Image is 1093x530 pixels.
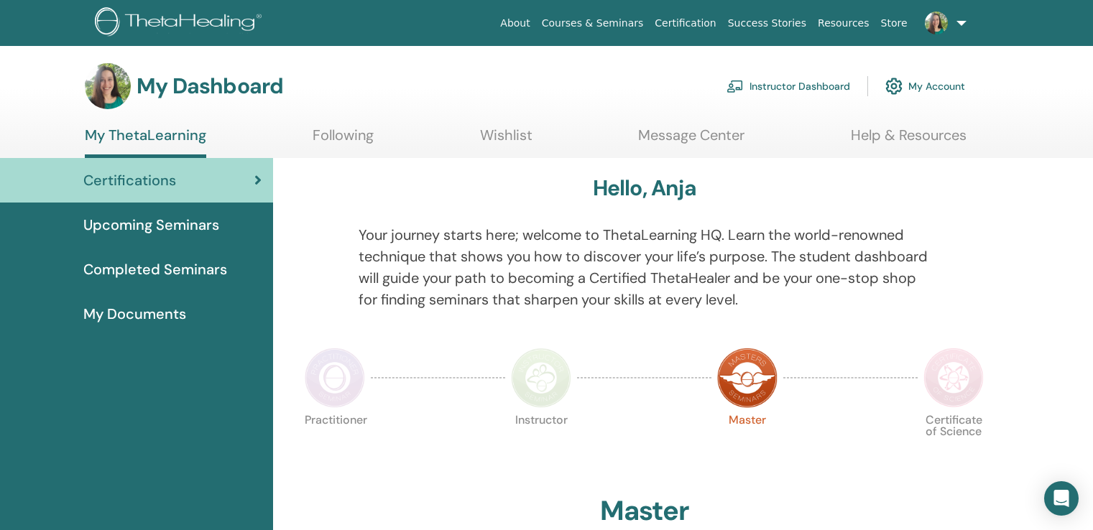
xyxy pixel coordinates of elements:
[727,80,744,93] img: chalkboard-teacher.svg
[717,348,778,408] img: Master
[875,10,913,37] a: Store
[923,348,984,408] img: Certificate of Science
[137,73,283,99] h3: My Dashboard
[359,224,931,310] p: Your journey starts here; welcome to ThetaLearning HQ. Learn the world-renowned technique that sh...
[593,175,696,201] h3: Hello, Anja
[83,214,219,236] span: Upcoming Seminars
[536,10,650,37] a: Courses & Seminars
[480,126,532,154] a: Wishlist
[885,70,965,102] a: My Account
[95,7,267,39] img: logo.png
[494,10,535,37] a: About
[83,259,227,280] span: Completed Seminars
[722,10,812,37] a: Success Stories
[305,414,365,475] p: Practitioner
[1044,481,1079,516] div: Open Intercom Messenger
[83,303,186,325] span: My Documents
[85,126,206,158] a: My ThetaLearning
[638,126,744,154] a: Message Center
[851,126,967,154] a: Help & Resources
[649,10,721,37] a: Certification
[812,10,875,37] a: Resources
[313,126,374,154] a: Following
[727,70,850,102] a: Instructor Dashboard
[600,495,689,528] h2: Master
[923,414,984,475] p: Certificate of Science
[511,348,571,408] img: Instructor
[83,169,176,191] span: Certifications
[85,63,131,109] img: default.jpg
[885,74,903,98] img: cog.svg
[717,414,778,475] p: Master
[925,11,948,34] img: default.jpg
[511,414,571,475] p: Instructor
[305,348,365,408] img: Practitioner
